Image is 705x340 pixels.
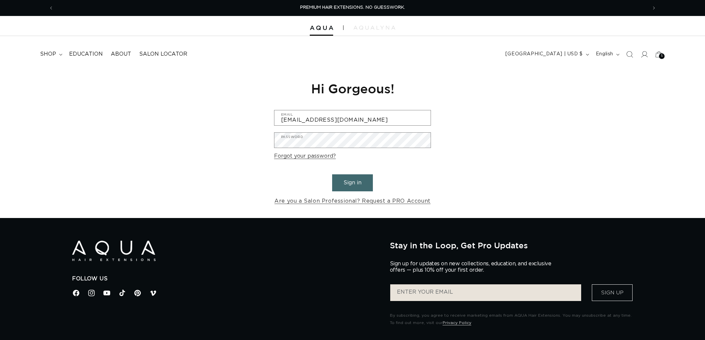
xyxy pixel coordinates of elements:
[505,51,583,58] span: [GEOGRAPHIC_DATA] | USD $
[501,48,592,61] button: [GEOGRAPHIC_DATA] | USD $
[72,241,156,261] img: Aqua Hair Extensions
[661,53,663,59] span: 5
[647,2,661,14] button: Next announcement
[332,174,373,191] button: Sign in
[310,26,333,30] img: Aqua Hair Extensions
[274,110,431,125] input: Email
[139,51,187,58] span: Salon Locator
[390,312,633,326] p: By subscribing, you agree to receive marketing emails from AQUA Hair Extensions. You may unsubscr...
[622,47,637,62] summary: Search
[274,196,431,206] a: Are you a Salon Professional? Request a PRO Account
[36,47,65,62] summary: shop
[300,5,405,10] span: PREMIUM HAIR EXTENSIONS. NO GUESSWORK.
[69,51,103,58] span: Education
[390,261,557,273] p: Sign up for updates on new collections, education, and exclusive offers — plus 10% off your first...
[72,275,380,282] h2: Follow Us
[592,284,633,301] button: Sign Up
[390,241,633,250] h2: Stay in the Loop, Get Pro Updates
[390,284,581,301] input: ENTER YOUR EMAIL
[44,2,58,14] button: Previous announcement
[274,151,336,161] a: Forgot your password?
[65,47,107,62] a: Education
[40,51,56,58] span: shop
[354,26,395,30] img: aqualyna.com
[592,48,622,61] button: English
[443,321,471,325] a: Privacy Policy
[107,47,135,62] a: About
[135,47,191,62] a: Salon Locator
[111,51,131,58] span: About
[274,80,431,97] h1: Hi Gorgeous!
[596,51,613,58] span: English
